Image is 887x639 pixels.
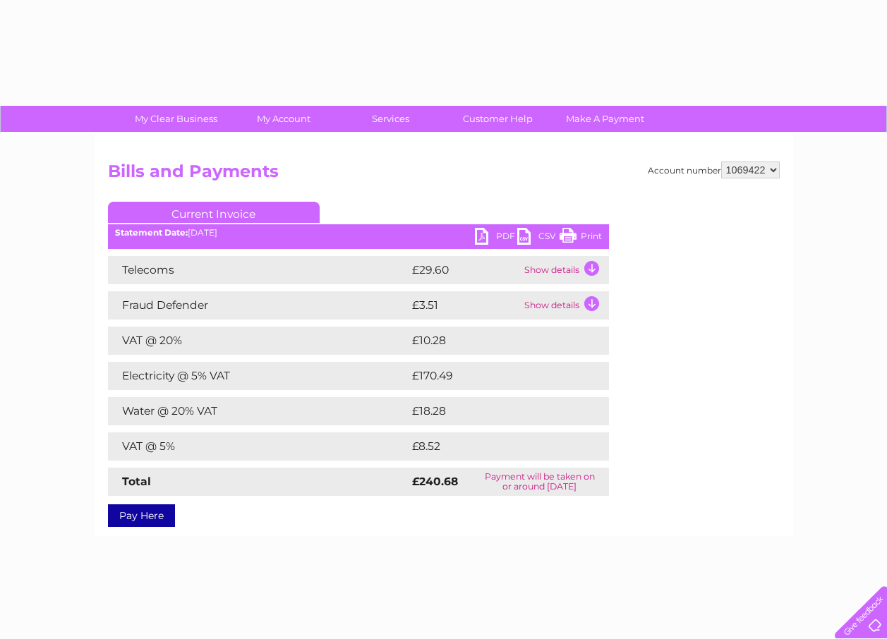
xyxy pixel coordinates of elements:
[409,291,521,319] td: £3.51
[225,106,342,132] a: My Account
[108,432,409,461] td: VAT @ 5%
[521,291,609,319] td: Show details
[332,106,449,132] a: Services
[409,327,579,355] td: £10.28
[521,256,609,284] td: Show details
[409,397,579,425] td: £18.28
[108,397,409,425] td: Water @ 20% VAT
[517,228,560,248] a: CSV
[412,475,458,488] strong: £240.68
[475,228,517,248] a: PDF
[471,468,609,496] td: Payment will be taken on or around [DATE]
[108,162,780,188] h2: Bills and Payments
[108,362,409,390] td: Electricity @ 5% VAT
[115,227,188,238] b: Statement Date:
[108,504,175,527] a: Pay Here
[560,228,602,248] a: Print
[409,362,584,390] td: £170.49
[440,106,556,132] a: Customer Help
[118,106,234,132] a: My Clear Business
[547,106,663,132] a: Make A Payment
[122,475,151,488] strong: Total
[108,228,609,238] div: [DATE]
[108,327,409,355] td: VAT @ 20%
[108,256,409,284] td: Telecoms
[108,291,409,319] td: Fraud Defender
[409,432,576,461] td: £8.52
[409,256,521,284] td: £29.60
[108,202,320,223] a: Current Invoice
[648,162,780,178] div: Account number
